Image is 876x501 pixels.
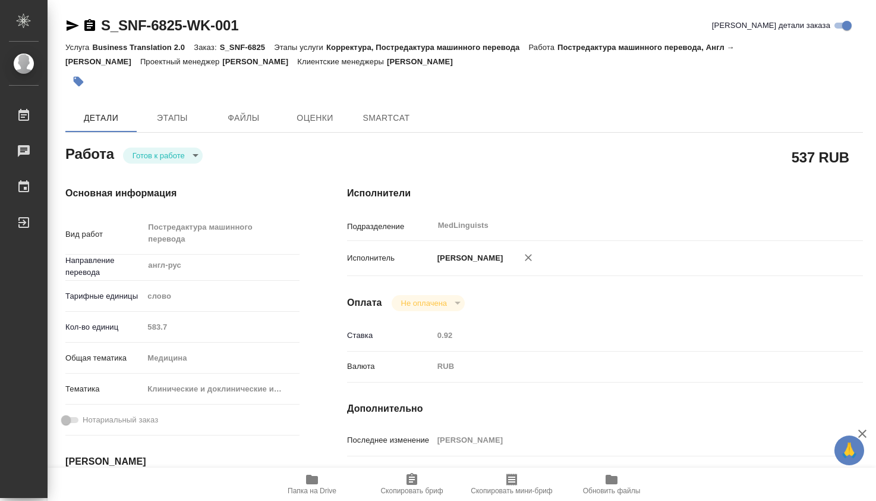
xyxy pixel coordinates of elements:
p: [PERSON_NAME] [222,57,297,66]
div: слово [143,286,300,306]
button: Скопировать бриф [362,468,462,501]
div: Медицина [143,348,300,368]
span: SmartCat [358,111,415,126]
button: Удалить исполнителя [515,245,541,271]
span: Папка на Drive [288,487,336,495]
button: Не оплачена [398,298,450,308]
div: Готов к работе [392,295,465,311]
p: [PERSON_NAME] [433,252,503,264]
input: Пустое поле [143,318,300,336]
span: Детали [73,111,130,126]
p: Последнее изменение [347,434,433,446]
h4: Основная информация [65,186,300,201]
p: Кол-во единиц [65,321,143,333]
button: Добавить тэг [65,68,92,95]
p: Исполнитель [347,252,433,264]
p: Business Translation 2.0 [92,43,194,52]
p: Проектный менеджер [140,57,222,66]
p: Общая тематика [65,352,143,364]
button: 🙏 [834,436,864,465]
span: Нотариальный заказ [83,414,158,426]
p: S_SNF-6825 [220,43,275,52]
p: Корректура, Постредактура машинного перевода [326,43,528,52]
p: Заказ: [194,43,219,52]
input: Пустое поле [433,431,820,449]
p: Подразделение [347,221,433,233]
span: Файлы [215,111,272,126]
span: Обновить файлы [583,487,641,495]
div: RUB [433,356,820,377]
p: Работа [528,43,557,52]
p: Направление перевода [65,255,143,278]
h4: Дополнительно [347,402,863,416]
p: Этапы услуги [274,43,326,52]
p: Ставка [347,330,433,342]
input: Пустое поле [433,327,820,344]
a: S_SNF-6825-WK-001 [101,17,238,33]
button: Скопировать ссылку [83,18,97,33]
h4: Исполнители [347,186,863,201]
p: Тарифные единицы [65,290,143,302]
span: Оценки [286,111,344,126]
p: Тематика [65,383,143,395]
span: 🙏 [839,438,859,463]
span: Скопировать мини-бриф [471,487,552,495]
h4: Оплата [347,296,382,310]
span: Скопировать бриф [380,487,443,495]
p: Услуга [65,43,92,52]
div: Готов к работе [123,148,203,164]
button: Папка на Drive [262,468,362,501]
button: Скопировать ссылку для ЯМессенджера [65,18,80,33]
button: Готов к работе [129,151,188,161]
button: Обновить файлы [562,468,661,501]
h2: Работа [65,142,114,164]
h2: 537 RUB [792,147,849,167]
h4: [PERSON_NAME] [65,455,300,469]
p: Клиентские менеджеры [297,57,387,66]
p: Валюта [347,361,433,372]
span: [PERSON_NAME] детали заказа [712,20,830,32]
button: Скопировать мини-бриф [462,468,562,501]
span: Этапы [144,111,201,126]
div: Клинические и доклинические исследования [143,379,300,399]
p: [PERSON_NAME] [387,57,462,66]
p: Вид работ [65,228,143,240]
